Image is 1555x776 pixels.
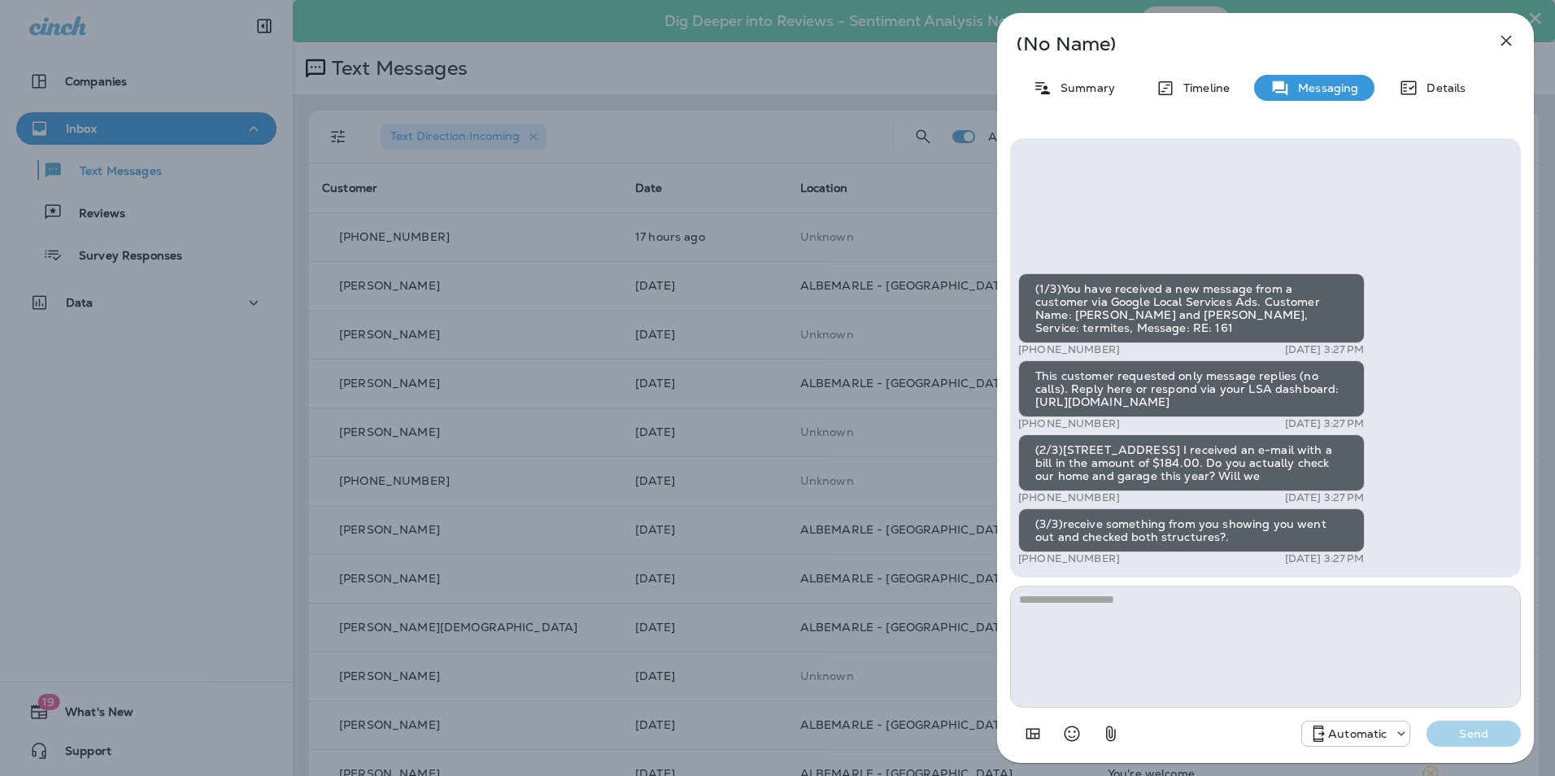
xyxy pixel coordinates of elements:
[1018,273,1365,343] div: (1/3)You have received a new message from a customer via Google Local Services Ads. Customer Name...
[1018,552,1120,565] p: [PHONE_NUMBER]
[1017,37,1461,50] p: (No Name)
[1018,491,1120,504] p: [PHONE_NUMBER]
[1018,508,1365,552] div: (3/3)receive something from you showing you went out and checked both structures?.
[1285,491,1365,504] p: [DATE] 3:27 PM
[1175,81,1230,94] p: Timeline
[1017,717,1049,750] button: Add in a premade template
[1285,417,1365,430] p: [DATE] 3:27 PM
[1018,343,1120,356] p: [PHONE_NUMBER]
[1018,360,1365,417] div: This customer requested only message replies (no calls). Reply here or respond via your LSA dashb...
[1290,81,1358,94] p: Messaging
[1418,81,1466,94] p: Details
[1018,434,1365,491] div: (2/3)[STREET_ADDRESS] I received an e-mail with a bill in the amount of $184.00. Do you actually ...
[1285,343,1365,356] p: [DATE] 3:27 PM
[1018,417,1120,430] p: [PHONE_NUMBER]
[1052,81,1115,94] p: Summary
[1285,552,1365,565] p: [DATE] 3:27 PM
[1328,727,1387,740] p: Automatic
[1056,717,1088,750] button: Select an emoji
